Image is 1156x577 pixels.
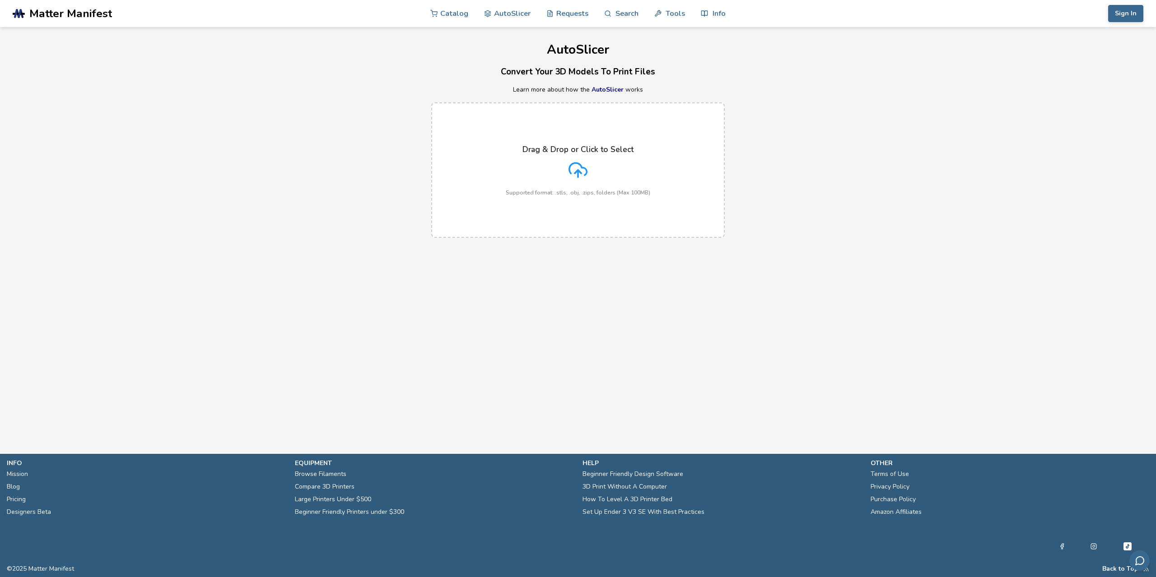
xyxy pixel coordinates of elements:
span: Matter Manifest [29,7,112,20]
p: info [7,458,286,468]
a: Pricing [7,493,26,506]
p: Supported format: .stls, .obj, .zips, folders (Max 100MB) [506,189,650,196]
a: Blog [7,480,20,493]
a: AutoSlicer [592,85,624,94]
button: Sign In [1108,5,1143,22]
a: Set Up Ender 3 V3 SE With Best Practices [583,506,704,518]
a: Instagram [1091,541,1097,552]
a: Beginner Friendly Printers under $300 [295,506,404,518]
button: Back to Top [1102,565,1138,572]
a: Privacy Policy [871,480,909,493]
p: equipment [295,458,574,468]
a: Amazon Affiliates [871,506,922,518]
a: Facebook [1059,541,1065,552]
a: Browse Filaments [295,468,346,480]
button: Send feedback via email [1129,550,1150,571]
a: Purchase Policy [871,493,916,506]
a: RSS Feed [1143,565,1149,572]
a: Compare 3D Printers [295,480,354,493]
a: Mission [7,468,28,480]
a: Designers Beta [7,506,51,518]
p: Drag & Drop or Click to Select [522,145,634,154]
a: Terms of Use [871,468,909,480]
p: other [871,458,1150,468]
a: 3D Print Without A Computer [583,480,667,493]
p: help [583,458,862,468]
a: How To Level A 3D Printer Bed [583,493,672,506]
span: © 2025 Matter Manifest [7,565,74,572]
a: Large Printers Under $500 [295,493,371,506]
a: Tiktok [1122,541,1133,552]
a: Beginner Friendly Design Software [583,468,683,480]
